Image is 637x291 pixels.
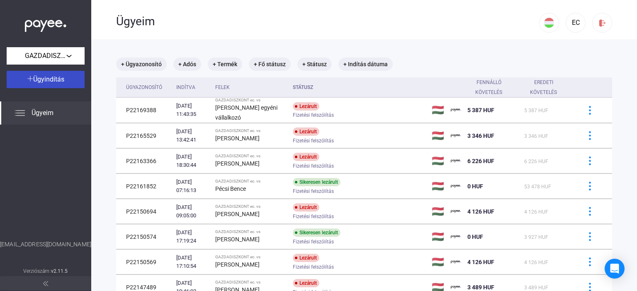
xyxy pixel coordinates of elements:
img: payee-logo [451,105,461,115]
button: more-blue [581,228,598,245]
div: [DATE] 13:42:41 [176,127,209,144]
span: 3 346 HUF [524,133,548,139]
td: P22165529 [116,123,173,148]
span: 3 489 HUF [524,285,548,291]
span: 3 927 HUF [524,234,548,240]
div: Sikeresen lezárult [293,178,340,186]
mat-chip: + Fő státusz [249,58,291,71]
div: Lezárult [293,254,319,262]
img: more-blue [586,156,594,165]
div: GAZDADISZKONT ec. vs [215,255,286,260]
strong: v2.11.5 [51,268,68,274]
td: 🇭🇺 [428,149,447,173]
div: GAZDADISZKONT ec. vs [215,179,286,184]
td: 🇭🇺 [428,174,447,199]
th: Státusz [289,77,428,98]
button: more-blue [581,127,598,144]
img: more-blue [586,131,594,140]
div: Eredeti követelés [524,77,563,97]
button: Ügyindítás [7,71,85,88]
span: 3 346 HUF [467,132,494,139]
img: arrow-double-left-grey.svg [43,281,48,286]
td: P22150574 [116,224,173,249]
span: Fizetési felszólítás [293,262,334,272]
td: 🇭🇺 [428,199,447,224]
img: HU [544,18,554,28]
mat-chip: + Adós [173,58,201,71]
span: 4 126 HUF [524,209,548,215]
span: 3 489 HUF [467,284,494,291]
span: 4 126 HUF [524,260,548,265]
img: more-blue [586,106,594,115]
span: 5 387 HUF [524,108,548,113]
mat-chip: + Indítás dátuma [338,58,393,71]
button: more-blue [581,178,598,195]
div: GAZDADISZKONT ec. vs [215,128,286,133]
img: white-payee-white-dot.svg [25,15,66,32]
img: payee-logo [451,257,461,267]
td: P22163366 [116,149,173,173]
span: 6 226 HUF [467,158,494,164]
span: 4 126 HUF [467,259,494,265]
div: Open Intercom Messenger [605,259,625,279]
strong: [PERSON_NAME] [215,135,260,142]
img: more-blue [586,232,594,241]
span: Fizetési felszólítás [293,212,334,221]
td: P22150569 [116,250,173,274]
div: [DATE] 17:19:24 [176,228,209,245]
div: Felek [215,82,286,92]
mat-chip: + Státusz [297,58,332,71]
span: 53 478 HUF [524,184,551,190]
button: more-blue [581,152,598,170]
span: Ügyeim [32,108,53,118]
td: 🇭🇺 [428,123,447,148]
img: more-blue [586,182,594,190]
img: payee-logo [451,156,461,166]
span: GAZDADISZKONT ec. [25,51,66,61]
td: P22169388 [116,98,173,123]
div: Ügyeim [116,14,539,29]
div: GAZDADISZKONT ec. vs [215,280,286,285]
div: Fennálló követelés [467,77,510,97]
div: Eredeti követelés [524,77,571,97]
td: 🇭🇺 [428,250,447,274]
strong: [PERSON_NAME] [215,236,260,243]
strong: Pécsi Bence [215,185,246,192]
div: [DATE] 09:05:00 [176,203,209,220]
div: Sikeresen lezárult [293,228,340,237]
button: logout-red [592,13,612,33]
div: GAZDADISZKONT ec. vs [215,154,286,159]
img: payee-logo [451,131,461,141]
span: Fizetési felszólítás [293,161,334,171]
button: GAZDADISZKONT ec. [7,47,85,65]
img: logout-red [598,19,607,27]
div: GAZDADISZKONT ec. vs [215,229,286,234]
span: 5 387 HUF [467,107,494,113]
div: Fennálló követelés [467,77,517,97]
td: P22161852 [116,174,173,199]
div: GAZDADISZKONT ec. vs [215,204,286,209]
div: Ügyazonosító [126,82,162,92]
span: Ügyindítás [33,75,64,83]
span: 4 126 HUF [467,208,494,215]
strong: [PERSON_NAME] [215,160,260,167]
span: 0 HUF [467,233,483,240]
div: EC [569,18,583,28]
td: P22150694 [116,199,173,224]
span: 0 HUF [467,183,483,190]
img: plus-white.svg [27,76,33,82]
td: 🇭🇺 [428,98,447,123]
button: HU [539,13,559,33]
mat-chip: + Termék [208,58,242,71]
div: GAZDADISZKONT ec. vs [215,98,286,103]
div: [DATE] 18:30:44 [176,153,209,169]
div: Felek [215,82,230,92]
span: Fizetési felszólítás [293,237,334,247]
div: Lezárult [293,127,319,136]
img: more-blue [586,207,594,216]
img: list.svg [15,108,25,118]
img: payee-logo [451,181,461,191]
img: payee-logo [451,232,461,242]
mat-chip: + Ügyazonosító [116,58,167,71]
div: Indítva [176,82,195,92]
